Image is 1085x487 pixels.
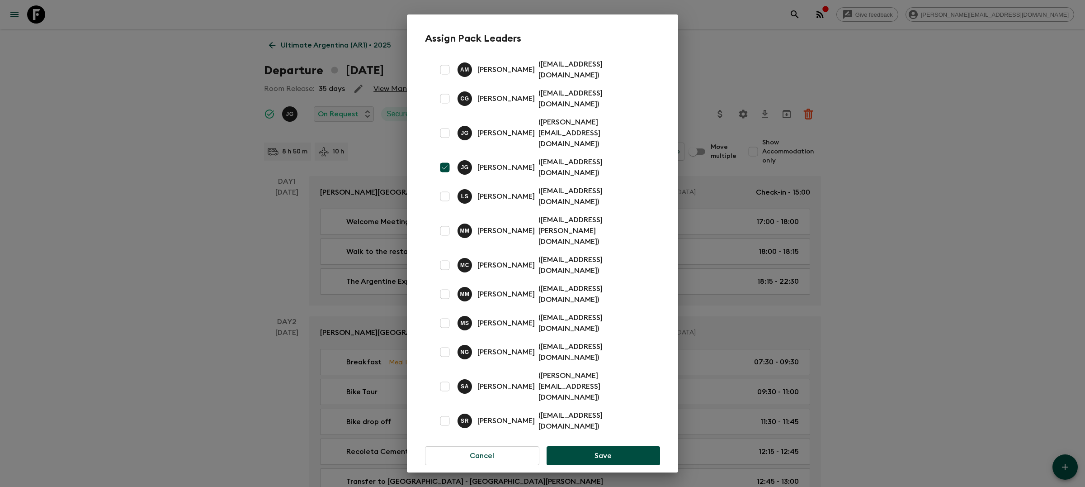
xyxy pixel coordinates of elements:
[477,260,535,271] p: [PERSON_NAME]
[477,225,535,236] p: [PERSON_NAME]
[460,291,469,298] p: M M
[477,415,535,426] p: [PERSON_NAME]
[461,193,469,200] p: L S
[461,417,469,425] p: S R
[425,33,660,44] h2: Assign Pack Leaders
[460,95,469,102] p: C G
[477,93,535,104] p: [PERSON_NAME]
[477,191,535,202] p: [PERSON_NAME]
[538,59,649,81] p: ( [EMAIL_ADDRESS][DOMAIN_NAME] )
[538,88,649,110] p: ( [EMAIL_ADDRESS][DOMAIN_NAME] )
[477,318,535,329] p: [PERSON_NAME]
[460,349,469,356] p: N G
[538,117,649,149] p: ( [PERSON_NAME][EMAIL_ADDRESS][DOMAIN_NAME] )
[538,283,649,305] p: ( [EMAIL_ADDRESS][DOMAIN_NAME] )
[477,347,535,358] p: [PERSON_NAME]
[477,64,535,75] p: [PERSON_NAME]
[460,262,469,269] p: M C
[538,157,649,178] p: ( [EMAIL_ADDRESS][DOMAIN_NAME] )
[547,446,660,465] button: Save
[538,186,649,207] p: ( [EMAIL_ADDRESS][DOMAIN_NAME] )
[538,410,649,432] p: ( [EMAIL_ADDRESS][DOMAIN_NAME] )
[460,320,469,327] p: M S
[477,162,535,173] p: [PERSON_NAME]
[460,66,469,73] p: A M
[538,215,649,247] p: ( [EMAIL_ADDRESS][PERSON_NAME][DOMAIN_NAME] )
[461,164,468,171] p: J G
[538,312,649,334] p: ( [EMAIL_ADDRESS][DOMAIN_NAME] )
[477,128,535,138] p: [PERSON_NAME]
[538,254,649,276] p: ( [EMAIL_ADDRESS][DOMAIN_NAME] )
[477,289,535,300] p: [PERSON_NAME]
[477,381,535,392] p: [PERSON_NAME]
[461,129,468,137] p: J G
[460,227,469,234] p: M M
[538,341,649,363] p: ( [EMAIL_ADDRESS][DOMAIN_NAME] )
[461,383,469,390] p: S A
[425,446,539,465] button: Cancel
[538,370,649,403] p: ( [PERSON_NAME][EMAIL_ADDRESS][DOMAIN_NAME] )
